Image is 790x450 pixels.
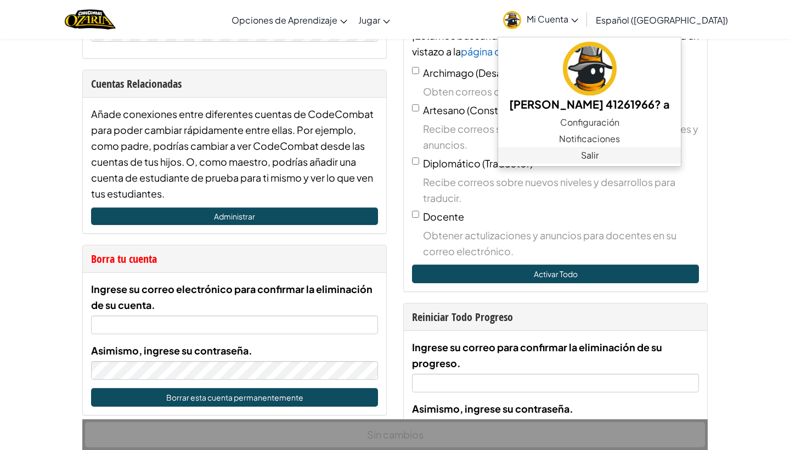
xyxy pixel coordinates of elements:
[509,95,670,113] h5: [PERSON_NAME] 41261966? a
[412,309,699,325] div: Reiniciar Todo Progreso
[353,5,396,35] a: Jugar
[559,132,620,145] span: Notificaciones
[91,388,378,407] button: Borrar esta cuenta permanentemente
[65,8,116,31] img: Home
[467,104,579,116] span: (Constructor de Niveles)
[503,11,521,29] img: avatar
[590,5,733,35] a: Español ([GEOGRAPHIC_DATA])
[423,83,699,99] span: Obten correos de nuevas oportunidades y anuncios.
[563,42,617,95] img: avatar
[482,157,533,170] span: (Traductor)
[91,207,378,225] a: Administrar
[232,14,337,26] span: Opciones de Aprendizaje
[412,339,699,371] label: Ingrese su correo para confirmar la eliminación de su progreso.
[91,106,378,201] div: Añade conexiones entre diferentes cuentas de CodeCombat para poder cambiar rápidamente entre ella...
[596,14,728,26] span: Español ([GEOGRAPHIC_DATA])
[498,114,681,131] a: Configuración
[423,104,465,116] span: Artesano
[91,251,378,267] div: Borra tu cuenta
[226,5,353,35] a: Opciones de Aprendizaje
[527,13,578,25] span: Mi Cuenta
[498,131,681,147] a: Notificaciones
[476,66,544,79] span: (Desarrollador)
[358,14,380,26] span: Jugar
[65,8,116,31] a: Ozaria by CodeCombat logo
[91,342,252,358] label: Asimismo, ingrese su contraseña.
[91,281,378,313] label: Ingrese su correo electrónico para confirmar la eliminación de su cuenta.
[461,45,568,58] a: página de contribución
[412,265,699,283] button: Activar Todo
[412,401,573,417] label: Asimismo, ingrese su contraseña.
[91,76,378,92] div: Cuentas Relacionadas
[423,174,699,206] span: Recibe correos sobre nuevos niveles y desarrollos para traducir.
[498,40,681,114] a: [PERSON_NAME] 41261966? a
[423,121,699,153] span: Recibe correos sobre actualizaciones del editor de niveles y anuncios.
[498,147,681,164] a: Salir
[423,227,699,259] span: Obtener actulizaciones y anuncios para docentes en su correo electrónico.
[423,157,481,170] span: Diplomático
[423,66,474,79] span: Archimago
[498,2,584,37] a: Mi Cuenta
[423,210,464,223] span: Docente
